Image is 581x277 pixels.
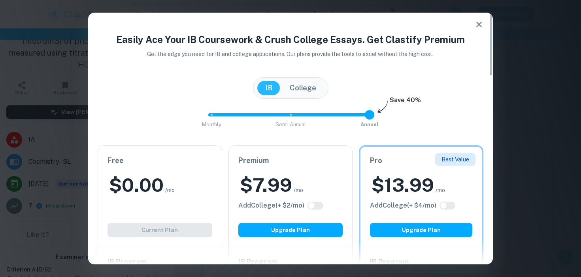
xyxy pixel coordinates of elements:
span: Annual [360,122,379,127]
h6: Premium [238,155,343,166]
span: /mo [165,186,175,195]
button: IB [257,81,280,95]
h6: Pro [370,155,472,166]
p: Get the edge you need for IB and college applications. Our plans provide the tools to excel witho... [136,50,445,58]
h6: Save 40% [390,95,421,109]
span: Monthly [202,122,221,127]
button: College [282,81,324,95]
span: /mo [294,186,303,195]
h2: $ 7.99 [240,172,292,198]
h6: Click to see all the additional College features. [370,201,436,210]
button: Upgrade Plan [238,223,343,237]
h4: Easily Ace Your IB Coursework & Crush College Essays. Get Clastify Premium [98,32,483,47]
h2: $ 0.00 [109,172,164,198]
h2: $ 13.99 [372,172,434,198]
p: Best Value [441,155,469,164]
span: Semi-Annual [275,122,306,127]
h6: Free [108,155,212,166]
button: Upgrade Plan [370,223,472,237]
img: subscription-arrow.svg [377,100,388,114]
span: /mo [436,186,445,195]
h6: Click to see all the additional College features. [238,201,304,210]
